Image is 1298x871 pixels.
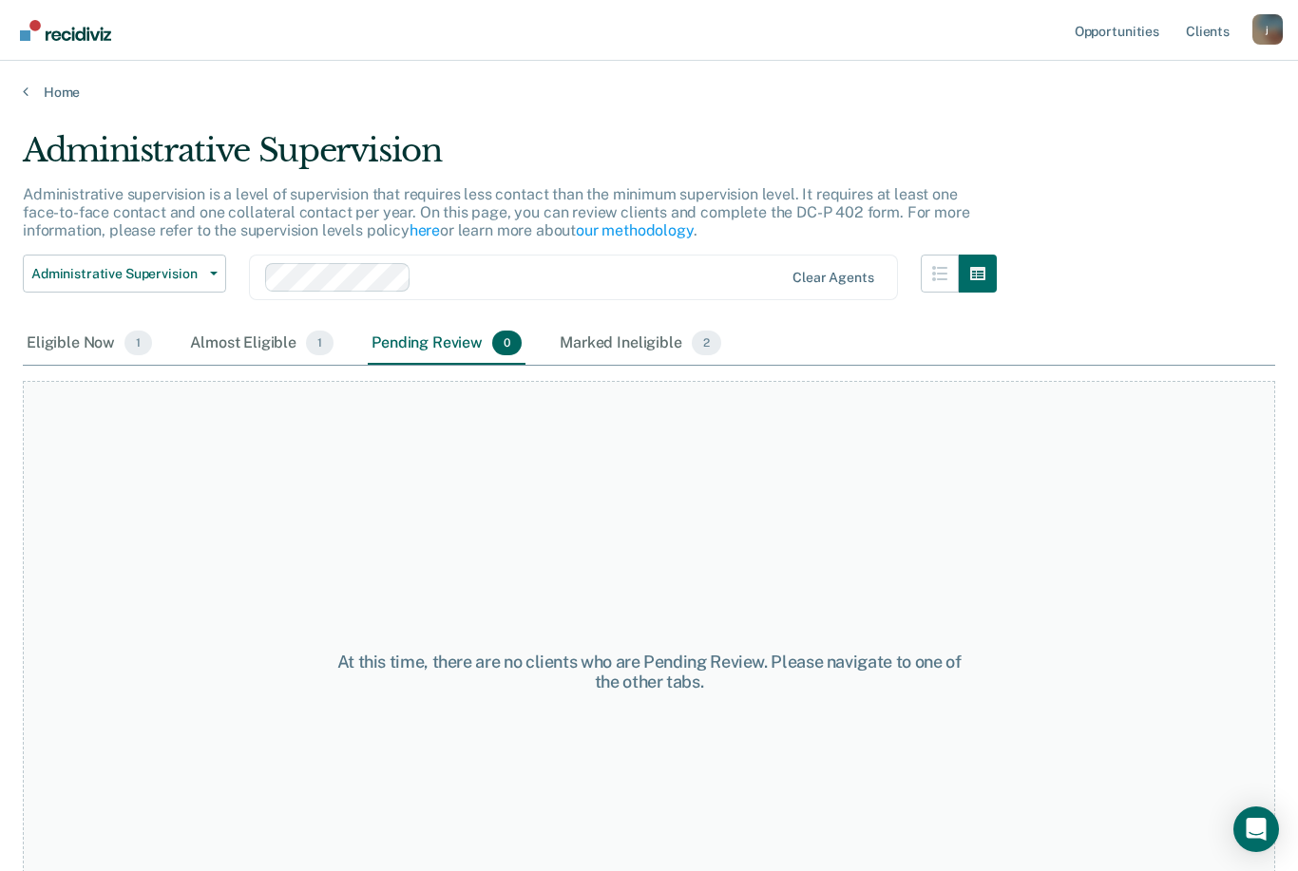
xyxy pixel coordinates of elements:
div: Clear agents [792,270,873,286]
p: Administrative supervision is a level of supervision that requires less contact than the minimum ... [23,185,969,239]
span: 0 [492,331,522,355]
div: Pending Review0 [368,323,525,365]
div: At this time, there are no clients who are Pending Review. Please navigate to one of the other tabs. [336,652,962,692]
div: Almost Eligible1 [186,323,337,365]
div: j [1252,14,1283,45]
button: Profile dropdown button [1252,14,1283,45]
div: Eligible Now1 [23,323,156,365]
span: 1 [306,331,334,355]
div: Administrative Supervision [23,131,997,185]
a: Home [23,84,1275,101]
span: 1 [124,331,152,355]
a: our methodology [576,221,694,239]
span: 2 [692,331,721,355]
a: here [410,221,440,239]
button: Administrative Supervision [23,255,226,293]
img: Recidiviz [20,20,111,41]
div: Open Intercom Messenger [1233,806,1279,852]
span: Administrative Supervision [31,266,202,282]
div: Marked Ineligible2 [556,323,725,365]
